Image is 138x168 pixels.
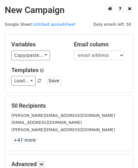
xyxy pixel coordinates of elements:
h5: Variables [11,41,64,48]
a: Copy/paste... [11,50,50,60]
a: Untitled spreadsheet [33,22,75,27]
a: Load... [11,76,36,86]
h5: Email column [74,41,127,48]
button: Save [45,76,62,86]
small: [PERSON_NAME][EMAIL_ADDRESS][DOMAIN_NAME] [11,113,115,118]
span: Daily emails left: 50 [91,21,133,28]
small: [PERSON_NAME][EMAIL_ADDRESS][DOMAIN_NAME] [11,127,115,132]
small: Google Sheet: [5,22,75,27]
small: [EMAIL_ADDRESS][DOMAIN_NAME] [11,120,82,125]
a: Daily emails left: 50 [91,22,133,27]
a: Templates [11,67,39,73]
a: +47 more [11,136,38,144]
h5: 50 Recipients [11,102,127,109]
h5: Advanced [11,161,127,168]
h2: New Campaign [5,5,133,16]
